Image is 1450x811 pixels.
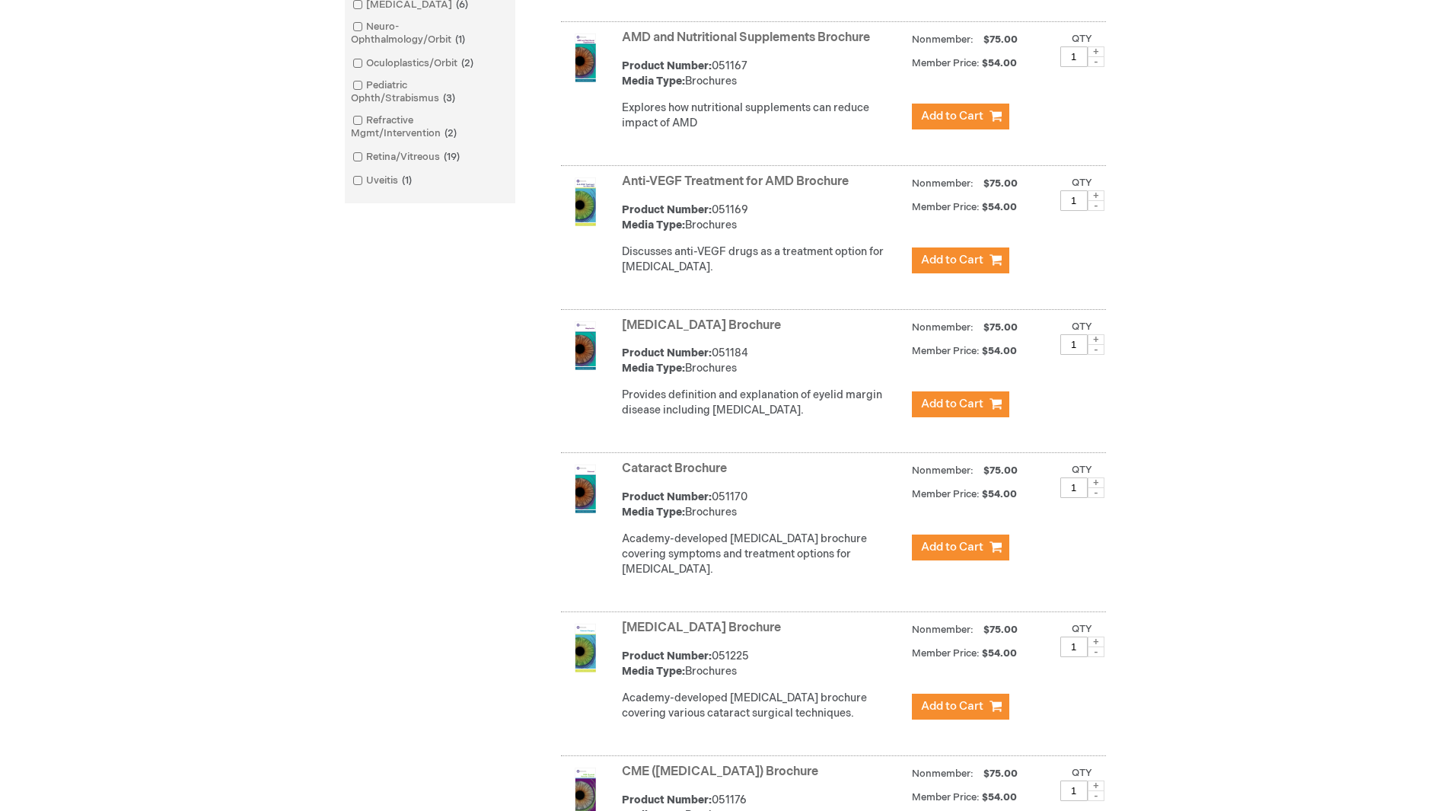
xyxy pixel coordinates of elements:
[622,490,712,503] strong: Product Number:
[921,397,983,411] span: Add to Cart
[912,318,974,337] strong: Nonmember:
[622,532,904,577] p: Academy-developed [MEDICAL_DATA] brochure covering symptoms and treatment options for [MEDICAL_DA...
[561,34,610,82] img: AMD and Nutritional Supplements Brochure
[921,109,983,123] span: Add to Cart
[912,201,980,213] strong: Member Price:
[912,647,980,659] strong: Member Price:
[981,465,1020,477] span: $75.00
[622,346,904,376] div: 051184 Brochures
[622,346,712,359] strong: Product Number:
[921,540,983,554] span: Add to Cart
[622,101,904,131] p: Explores how nutritional supplements can reduce impact of AMD
[921,699,983,714] span: Add to Cart
[622,318,781,333] a: [MEDICAL_DATA] Brochure
[561,177,610,226] img: Anti-VEGF Treatment for AMD Brochure
[349,78,511,106] a: Pediatric Ophth/Strabismus3
[982,57,1019,69] span: $54.00
[622,203,712,216] strong: Product Number:
[1060,477,1088,498] input: Qty
[349,150,466,164] a: Retina/Vitreous19
[981,177,1020,190] span: $75.00
[349,20,511,47] a: Neuro-Ophthalmology/Orbit1
[622,765,818,779] a: CME ([MEDICAL_DATA]) Brochure
[622,30,870,45] a: AMD and Nutritional Supplements Brochure
[1072,33,1092,45] label: Qty
[349,113,511,141] a: Refractive Mgmt/Intervention2
[912,488,980,500] strong: Member Price:
[622,793,712,806] strong: Product Number:
[1072,177,1092,189] label: Qty
[622,388,904,418] div: Provides definition and explanation of eyelid margin disease including [MEDICAL_DATA].
[982,201,1019,213] span: $54.00
[451,34,469,46] span: 1
[981,321,1020,334] span: $75.00
[622,490,904,520] div: 051170 Brochures
[912,30,974,49] strong: Nonmember:
[622,649,904,679] div: 051225 Brochures
[622,621,781,635] a: [MEDICAL_DATA] Brochure
[441,127,460,139] span: 2
[912,791,980,803] strong: Member Price:
[912,345,980,357] strong: Member Price:
[912,535,1009,560] button: Add to Cart
[622,59,904,89] div: 051167 Brochures
[1060,334,1088,355] input: Qty
[912,391,1009,417] button: Add to Cart
[561,624,610,672] img: Cataract Surgery Brochure
[622,650,712,663] strong: Product Number:
[912,621,974,640] strong: Nonmember:
[1060,46,1088,67] input: Qty
[622,75,685,88] strong: Media Type:
[982,488,1019,500] span: $54.00
[457,57,477,69] span: 2
[912,247,1009,273] button: Add to Cart
[1072,767,1092,779] label: Qty
[1072,623,1092,635] label: Qty
[398,174,416,187] span: 1
[921,253,983,267] span: Add to Cart
[349,174,418,188] a: Uveitis1
[561,321,610,370] img: Blepharitis Brochure
[981,768,1020,780] span: $75.00
[1060,190,1088,211] input: Qty
[622,362,685,375] strong: Media Type:
[622,691,904,721] div: Academy-developed [MEDICAL_DATA] brochure covering various cataract surgical techniques.
[439,92,459,104] span: 3
[622,244,904,275] div: Discusses anti-VEGF drugs as a treatment option for [MEDICAL_DATA].
[1060,781,1088,801] input: Qty
[622,59,712,72] strong: Product Number:
[349,56,480,71] a: Oculoplastics/Orbit2
[622,665,685,678] strong: Media Type:
[622,461,727,476] a: Cataract Brochure
[622,219,685,231] strong: Media Type:
[982,791,1019,803] span: $54.00
[1060,637,1088,657] input: Qty
[1072,321,1092,333] label: Qty
[622,174,849,189] a: Anti-VEGF Treatment for AMD Brochure
[912,694,1009,720] button: Add to Cart
[561,465,610,513] img: Cataract Brochure
[912,57,980,69] strong: Member Price:
[912,174,974,193] strong: Nonmember:
[912,104,1009,129] button: Add to Cart
[981,624,1020,636] span: $75.00
[912,461,974,481] strong: Nonmember:
[982,647,1019,659] span: $54.00
[1072,464,1092,476] label: Qty
[440,151,464,163] span: 19
[622,506,685,519] strong: Media Type:
[982,345,1019,357] span: $54.00
[912,765,974,784] strong: Nonmember:
[622,203,904,233] div: 051169 Brochures
[981,34,1020,46] span: $75.00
